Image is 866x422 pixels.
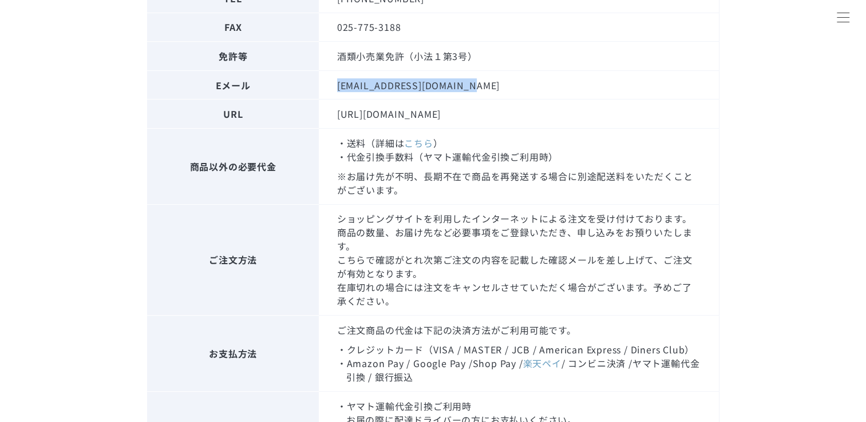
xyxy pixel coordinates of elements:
[147,316,319,392] th: お支払方法
[147,13,319,42] th: FAX
[337,356,701,384] li: ・Amazon Pay / Google Pay /Shop Pay / / コンビニ決済 /ヤマト運輸代金引換 / 銀行振込
[147,128,319,204] th: 商品以外の必要代金
[147,42,319,71] th: 免許等
[319,204,719,316] td: ショッピングサイトを利用したインターネットによる注文を受け付けております。 商品の数量、お届け先など必要事項をご登録いただき、申し込みをお預りいたします。 こちらで確認がとれ次第ご注文の内容を記...
[147,99,319,129] th: URL
[523,356,561,370] a: 楽天ペイ
[147,70,319,99] th: Eメール
[319,316,719,392] td: ご注文商品の代金は下記の決済方法がご利用可能です。
[319,42,719,71] td: 酒類小売業免許（小法１第3号）
[337,136,701,150] li: ・送料（詳細は ）
[319,70,719,99] td: [EMAIL_ADDRESS][DOMAIN_NAME]
[404,136,433,150] a: こちら
[319,13,719,42] td: 025-775-3188
[337,169,701,197] p: ※お届け先が不明、長期不在で商品を再発送する場合に別途配送料をいただくことがございます。
[147,204,319,316] th: ご注文方法
[319,99,719,129] td: [URL][DOMAIN_NAME]
[337,150,701,164] li: ・代金引換手数料（ヤマト運輸代金引換ご利用時）
[337,343,701,356] li: ・クレジットカード（VISA / MASTER / JCB / American Express / Diners Club）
